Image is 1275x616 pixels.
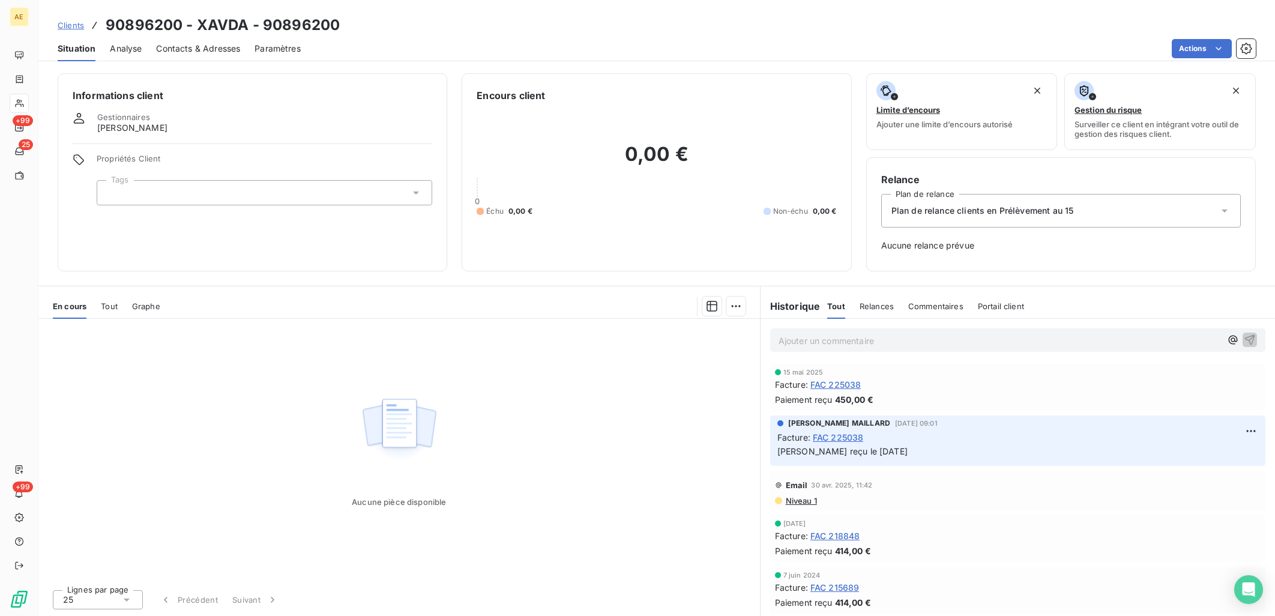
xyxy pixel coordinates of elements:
span: [DATE] [783,520,806,527]
span: 450,00 € [835,393,873,406]
span: 30 avr. 2025, 11:42 [811,482,872,489]
span: Paramètres [255,43,301,55]
span: [PERSON_NAME] MAILLARD [788,418,890,429]
span: Analyse [110,43,142,55]
span: Niveau 1 [785,496,817,506]
span: Paiement reçu [775,596,833,609]
h6: Historique [761,299,821,313]
img: Logo LeanPay [10,590,29,609]
span: Relances [860,301,894,311]
a: Clients [58,19,84,31]
span: Tout [827,301,845,311]
button: Précédent [152,587,225,612]
h6: Encours client [477,88,545,103]
span: Échu [486,206,504,217]
span: Situation [58,43,95,55]
img: Empty state [361,392,438,467]
span: Email [786,480,808,490]
span: Clients [58,20,84,30]
span: Portail client [978,301,1024,311]
span: Ajouter une limite d’encours autorisé [876,119,1013,129]
button: Actions [1172,39,1232,58]
span: 25 [19,139,33,150]
button: Suivant [225,587,286,612]
span: FAC 225038 [813,431,864,444]
span: 414,00 € [835,596,871,609]
span: 7 juin 2024 [783,572,821,579]
span: 0 [475,196,480,206]
span: +99 [13,115,33,126]
span: Graphe [132,301,160,311]
span: Paiement reçu [775,545,833,557]
span: Tout [101,301,118,311]
span: Facture : [775,581,808,594]
button: Gestion du risqueSurveiller ce client en intégrant votre outil de gestion des risques client. [1064,73,1256,150]
span: 0,00 € [813,206,837,217]
span: [DATE] 09:01 [895,420,938,427]
span: Limite d’encours [876,105,940,115]
span: Facture : [775,530,808,542]
span: Facture : [777,431,810,444]
span: 414,00 € [835,545,871,557]
div: AE [10,7,29,26]
span: Commentaires [908,301,963,311]
span: Propriétés Client [97,154,432,171]
span: Paiement reçu [775,393,833,406]
h3: 90896200 - XAVDA - 90896200 [106,14,340,36]
span: FAC 215689 [810,581,860,594]
span: [PERSON_NAME] reçu le [DATE] [777,446,908,456]
span: Surveiller ce client en intégrant votre outil de gestion des risques client. [1075,119,1246,139]
input: Ajouter une valeur [107,187,116,198]
span: 0,00 € [508,206,532,217]
span: Aucune pièce disponible [352,497,446,507]
button: Limite d’encoursAjouter une limite d’encours autorisé [866,73,1058,150]
span: [PERSON_NAME] [97,122,167,134]
h6: Informations client [73,88,432,103]
span: +99 [13,482,33,492]
h2: 0,00 € [477,142,836,178]
span: Plan de relance clients en Prélèvement au 15 [891,205,1074,217]
h6: Relance [881,172,1241,187]
span: 15 mai 2025 [783,369,824,376]
span: Non-échu [773,206,808,217]
span: Contacts & Adresses [156,43,240,55]
span: Gestionnaires [97,112,150,122]
span: FAC 225038 [810,378,861,391]
span: 25 [63,594,73,606]
span: Aucune relance prévue [881,240,1241,252]
span: FAC 218848 [810,530,860,542]
div: Open Intercom Messenger [1234,575,1263,604]
span: En cours [53,301,86,311]
span: Facture : [775,378,808,391]
span: Gestion du risque [1075,105,1142,115]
